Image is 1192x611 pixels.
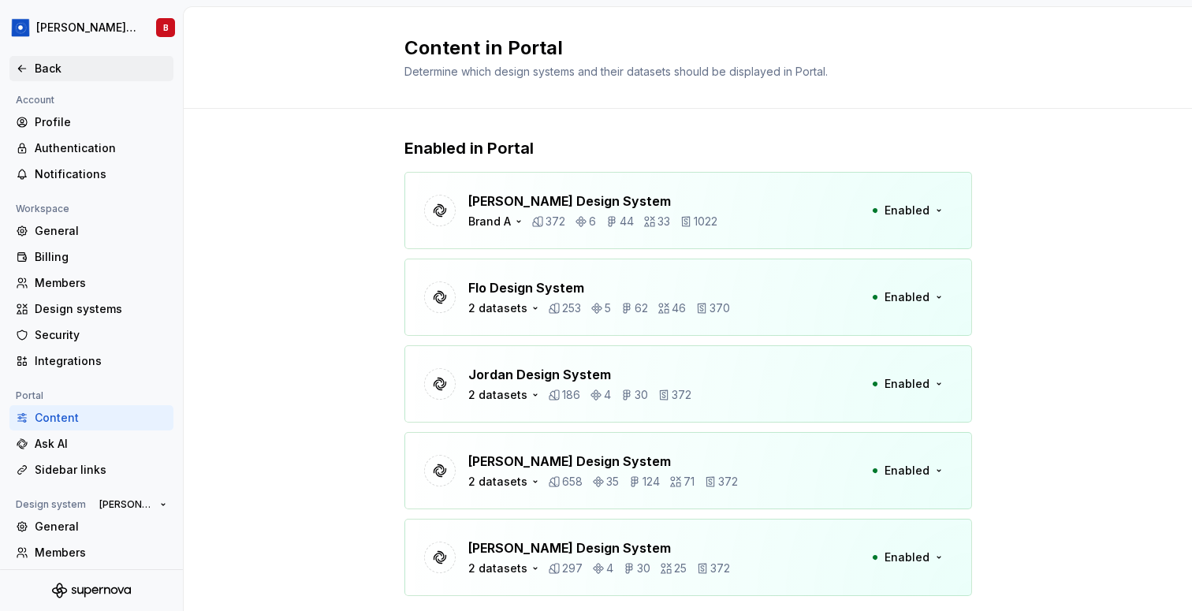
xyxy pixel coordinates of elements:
div: Portal [9,386,50,405]
button: [PERSON_NAME] Design SystemB [3,10,180,45]
a: Profile [9,110,173,135]
p: 372 [710,561,730,576]
span: Determine which design systems and their datasets should be displayed in Portal. [404,65,828,78]
span: Enabled [885,550,929,565]
span: Enabled [885,289,929,305]
div: Notifications [35,166,167,182]
button: Enabled [862,543,952,572]
a: Design systems [9,296,173,322]
a: Integrations [9,348,173,374]
button: Enabled [862,456,952,485]
p: 658 [562,474,583,490]
p: Jordan Design System [468,365,691,384]
a: Sidebar links [9,457,173,482]
a: Authentication [9,136,173,161]
p: 33 [657,214,670,229]
div: 2 datasets [468,561,527,576]
span: Enabled [885,376,929,392]
p: 30 [637,561,650,576]
p: 370 [710,300,730,316]
div: Content [35,410,167,426]
div: Security [35,327,167,343]
h2: Content in Portal [404,35,953,61]
p: [PERSON_NAME] Design System [468,192,717,210]
a: Security [9,322,173,348]
div: 2 datasets [468,300,527,316]
p: 372 [672,387,691,403]
div: Back [35,61,167,76]
div: Ask AI [35,436,167,452]
p: 30 [635,387,648,403]
p: [PERSON_NAME] Design System [468,538,730,557]
a: Members [9,270,173,296]
p: 186 [562,387,580,403]
p: 25 [674,561,687,576]
div: [PERSON_NAME] Design System [36,20,137,35]
p: 253 [562,300,581,316]
a: General [9,514,173,539]
span: [PERSON_NAME] Design System [99,498,154,511]
p: 46 [672,300,686,316]
p: 4 [604,387,611,403]
p: 372 [546,214,565,229]
div: Members [35,275,167,291]
div: 2 datasets [468,474,527,490]
a: Versions [9,566,173,591]
button: Enabled [862,370,952,398]
div: Profile [35,114,167,130]
p: 35 [606,474,619,490]
p: 124 [643,474,660,490]
div: Sidebar links [35,462,167,478]
div: Design systems [35,301,167,317]
p: 4 [606,561,613,576]
p: 5 [605,300,611,316]
div: Brand A [468,214,511,229]
div: B [163,21,169,34]
p: 44 [620,214,634,229]
span: Enabled [885,463,929,479]
a: Back [9,56,173,81]
div: Design system [9,495,92,514]
div: Workspace [9,199,76,218]
a: Content [9,405,173,430]
div: Billing [35,249,167,265]
div: Members [35,545,167,561]
div: Authentication [35,140,167,156]
p: 62 [635,300,648,316]
a: Notifications [9,162,173,187]
a: Billing [9,244,173,270]
p: 1022 [694,214,717,229]
div: Account [9,91,61,110]
a: Members [9,540,173,565]
button: Enabled [862,196,952,225]
p: 372 [718,474,738,490]
p: 6 [589,214,596,229]
p: 71 [684,474,695,490]
div: General [35,223,167,239]
span: Enabled [885,203,929,218]
button: Enabled [862,283,952,311]
div: General [35,519,167,535]
p: Flo Design System [468,278,730,297]
a: General [9,218,173,244]
svg: Supernova Logo [52,583,131,598]
div: Integrations [35,353,167,369]
p: Enabled in Portal [404,137,972,159]
p: [PERSON_NAME] Design System [468,452,738,471]
img: 049812b6-2877-400d-9dc9-987621144c16.png [11,18,30,37]
div: 2 datasets [468,387,527,403]
a: Ask AI [9,431,173,456]
p: 297 [562,561,583,576]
